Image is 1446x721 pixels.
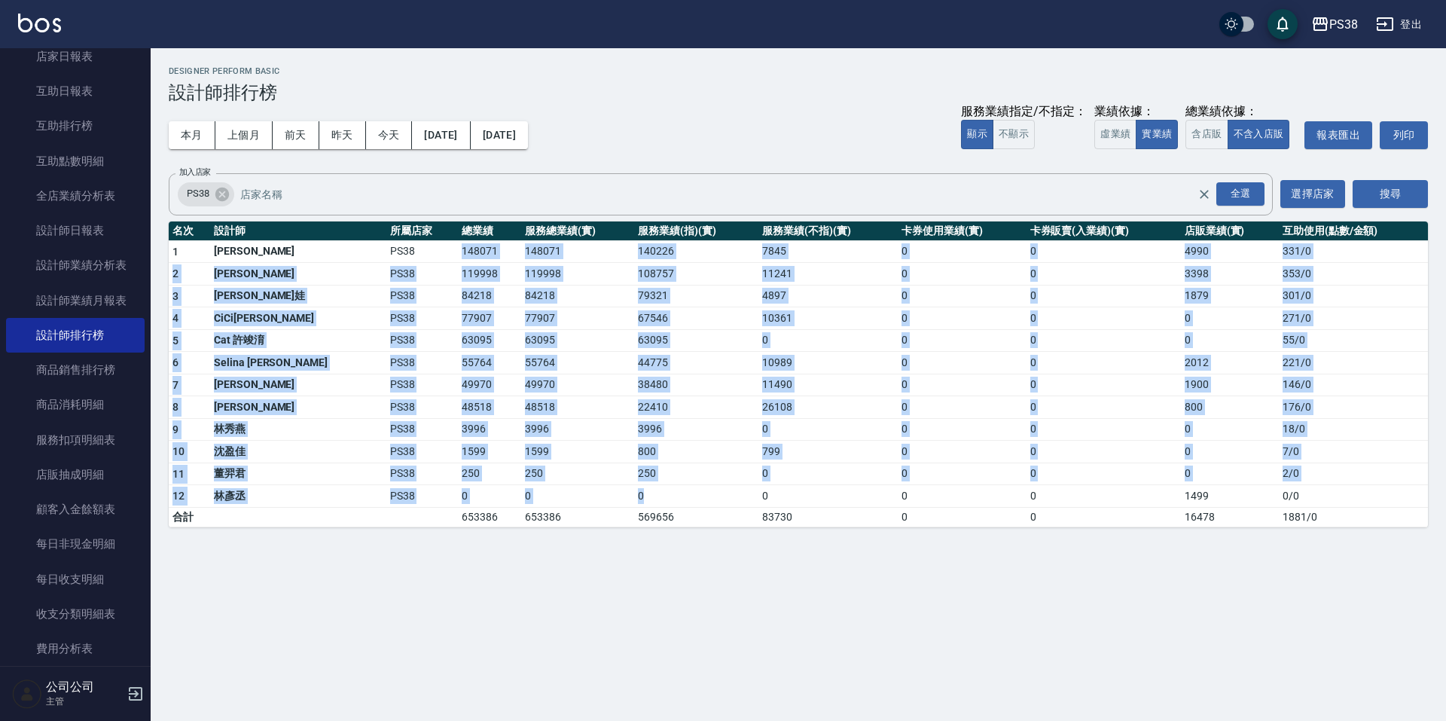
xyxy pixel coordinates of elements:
[1027,463,1181,485] td: 0
[1268,9,1298,39] button: save
[758,396,898,419] td: 26108
[1181,329,1279,352] td: 0
[1181,485,1279,508] td: 1499
[1279,285,1428,307] td: 301 / 0
[1181,221,1279,241] th: 店販業績(實)
[6,631,145,666] a: 費用分析表
[12,679,42,709] img: Person
[458,240,521,263] td: 148071
[386,352,459,374] td: PS38
[1279,463,1428,485] td: 2 / 0
[172,423,178,435] span: 9
[6,457,145,492] a: 店販抽成明細
[1027,285,1181,307] td: 0
[386,463,459,485] td: PS38
[471,121,528,149] button: [DATE]
[1329,15,1358,34] div: PS38
[1216,182,1264,206] div: 全選
[1181,285,1279,307] td: 1879
[6,179,145,213] a: 全店業績分析表
[521,240,634,263] td: 148071
[758,441,898,463] td: 799
[1194,184,1215,205] button: Clear
[898,352,1027,374] td: 0
[758,240,898,263] td: 7845
[1094,120,1136,149] button: 虛業績
[634,418,758,441] td: 3996
[458,352,521,374] td: 55764
[1181,441,1279,463] td: 0
[1213,179,1268,209] button: Open
[6,387,145,422] a: 商品消耗明細
[961,120,993,149] button: 顯示
[169,121,215,149] button: 本月
[1279,240,1428,263] td: 331 / 0
[46,680,123,695] h5: 公司公司
[1181,374,1279,396] td: 1900
[458,221,521,241] th: 總業績
[1027,441,1181,463] td: 0
[1027,352,1181,374] td: 0
[172,445,185,457] span: 10
[6,283,145,318] a: 設計師業績月報表
[1353,180,1428,208] button: 搜尋
[634,507,758,527] td: 569656
[1304,121,1372,149] button: 報表匯出
[521,352,634,374] td: 55764
[898,240,1027,263] td: 0
[1380,121,1428,149] button: 列印
[458,263,521,286] td: 119998
[386,396,459,419] td: PS38
[386,285,459,307] td: PS38
[1027,263,1181,286] td: 0
[366,121,413,149] button: 今天
[634,329,758,352] td: 63095
[179,167,211,178] label: 加入店家
[6,562,145,597] a: 每日收支明細
[210,374,386,396] td: [PERSON_NAME]
[1027,507,1181,527] td: 0
[236,181,1224,207] input: 店家名稱
[1136,120,1178,149] button: 實業績
[758,485,898,508] td: 0
[386,485,459,508] td: PS38
[172,401,178,413] span: 8
[521,374,634,396] td: 49970
[6,248,145,283] a: 設計師業績分析表
[898,396,1027,419] td: 0
[172,312,178,324] span: 4
[6,597,145,631] a: 收支分類明細表
[521,285,634,307] td: 84218
[1181,463,1279,485] td: 0
[634,396,758,419] td: 22410
[898,329,1027,352] td: 0
[898,307,1027,330] td: 0
[1027,240,1181,263] td: 0
[169,221,210,241] th: 名次
[898,463,1027,485] td: 0
[898,221,1027,241] th: 卡券使用業績(實)
[521,307,634,330] td: 77907
[898,285,1027,307] td: 0
[178,182,234,206] div: PS38
[169,82,1428,103] h3: 設計師排行榜
[210,485,386,508] td: 林彥丞
[634,463,758,485] td: 250
[458,463,521,485] td: 250
[6,423,145,457] a: 服務扣項明細表
[521,418,634,441] td: 3996
[521,396,634,419] td: 48518
[1279,352,1428,374] td: 221 / 0
[898,418,1027,441] td: 0
[458,418,521,441] td: 3996
[1228,120,1290,149] button: 不含入店販
[458,396,521,419] td: 48518
[210,352,386,374] td: Selina [PERSON_NAME]
[1027,374,1181,396] td: 0
[758,221,898,241] th: 服務業績(不指)(實)
[898,263,1027,286] td: 0
[210,463,386,485] td: 董羿君
[521,329,634,352] td: 63095
[521,485,634,508] td: 0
